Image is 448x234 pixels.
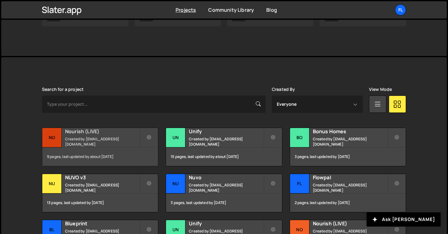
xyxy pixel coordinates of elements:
[166,147,282,166] div: 15 pages, last updated by about [DATE]
[42,147,158,166] div: 9 pages, last updated by about [DATE]
[65,182,139,193] small: Created by [EMAIL_ADDRESS][DOMAIN_NAME]
[159,15,183,20] p: #10031793
[166,174,185,194] div: Nu
[313,220,387,227] h2: Nourish (LIVE)
[189,220,263,227] h2: Unify
[42,174,62,194] div: NU
[369,87,392,92] label: View Mode
[313,128,387,135] h2: Bonus Homes
[189,182,263,193] small: Created by [EMAIL_ADDRESS][DOMAIN_NAME]
[345,15,374,20] p: 10
[65,220,139,227] h2: Blueprint
[290,174,406,212] a: Fl Flowpal Created by [EMAIL_ADDRESS][DOMAIN_NAME] 2 pages, last updated by [DATE]
[189,136,263,147] small: Created by [EMAIL_ADDRESS][DOMAIN_NAME]
[176,6,196,13] a: Projects
[42,194,158,212] div: 13 pages, last updated by [DATE]
[395,4,406,15] a: Fl
[67,15,97,20] p: Bonus Homes
[166,128,185,147] div: Un
[166,194,282,212] div: 3 pages, last updated by [DATE]
[290,147,406,166] div: 3 pages, last updated by [DATE]
[290,174,309,194] div: Fl
[42,174,158,212] a: NU NUVO v3 Created by [EMAIL_ADDRESS][DOMAIN_NAME] 13 pages, last updated by [DATE]
[42,128,158,166] a: No Nourish (LIVE) Created by [EMAIL_ADDRESS][DOMAIN_NAME] 9 pages, last updated by about [DATE]
[367,212,441,227] button: Ask [PERSON_NAME]
[290,128,406,166] a: Bo Bonus Homes Created by [EMAIL_ADDRESS][DOMAIN_NAME] 3 pages, last updated by [DATE]
[208,6,254,13] a: Community Library
[313,174,387,181] h2: Flowpal
[65,174,139,181] h2: NUVO v3
[189,128,263,135] h2: Unify
[313,182,387,193] small: Created by [EMAIL_ADDRESS][DOMAIN_NAME]
[42,128,62,147] div: No
[266,6,277,13] a: Blog
[272,87,295,92] label: Created By
[290,128,309,147] div: Bo
[166,174,282,212] a: Nu Nuvo Created by [EMAIL_ADDRESS][DOMAIN_NAME] 3 pages, last updated by [DATE]
[286,15,298,20] span: 0 / 10
[42,87,84,92] label: Search for a project
[189,174,263,181] h2: Nuvo
[42,96,266,113] input: Type your project...
[65,136,139,147] small: Created by [EMAIL_ADDRESS][DOMAIN_NAME]
[313,136,387,147] small: Created by [EMAIL_ADDRESS][DOMAIN_NAME]
[290,194,406,212] div: 2 pages, last updated by [DATE]
[65,128,139,135] h2: Nourish (LIVE)
[166,128,282,166] a: Un Unify Created by [EMAIL_ADDRESS][DOMAIN_NAME] 15 pages, last updated by about [DATE]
